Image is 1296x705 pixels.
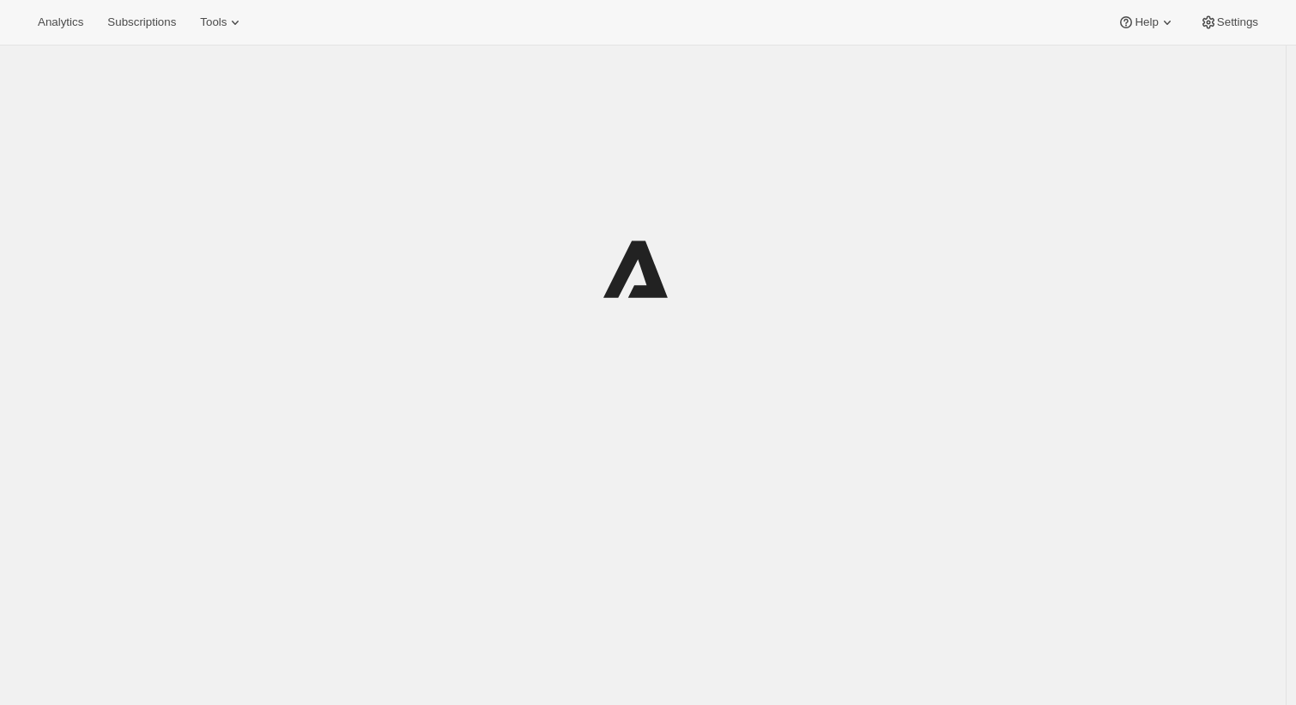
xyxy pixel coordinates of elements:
button: Settings [1190,10,1269,34]
button: Help [1107,10,1185,34]
span: Tools [200,15,227,29]
span: Analytics [38,15,83,29]
button: Subscriptions [97,10,186,34]
button: Analytics [27,10,94,34]
span: Settings [1217,15,1258,29]
button: Tools [190,10,254,34]
span: Help [1135,15,1158,29]
span: Subscriptions [107,15,176,29]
